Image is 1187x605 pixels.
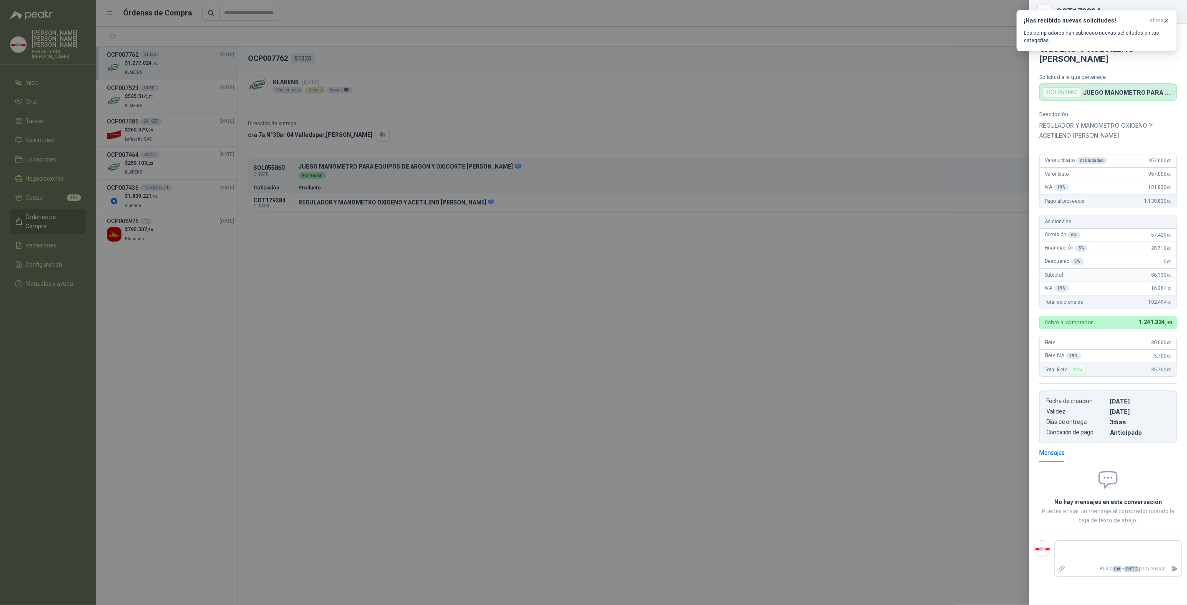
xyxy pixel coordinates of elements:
[1165,320,1172,325] span: ,70
[1110,408,1170,415] p: [DATE]
[1068,232,1081,238] div: 6 %
[1024,17,1147,24] h3: ¡Has recibido nuevas solicitudes!
[1039,111,1177,117] p: Descripción
[1039,7,1049,17] button: Close
[1069,562,1168,576] p: Pulsa + para enviar
[1151,272,1172,278] span: 86.130
[1056,8,1177,16] div: COT179284
[1110,418,1170,426] p: 3 dias
[1045,272,1063,278] span: Subtotal
[1035,541,1051,557] img: Company Logo
[1045,198,1085,204] span: Pago al proveedor
[1043,87,1081,97] div: SOL055860
[1039,497,1177,507] h2: No hay mensajes en esta conversación
[1124,566,1139,572] span: ENTER
[1045,245,1088,252] span: Financiación
[1039,74,1177,80] p: Solicitud a la que pertenece
[1045,232,1081,238] span: Comisión
[1066,353,1081,359] div: 19 %
[1069,365,1086,375] div: Flex
[1167,368,1172,372] span: ,00
[1167,286,1172,291] span: ,70
[1039,448,1065,457] div: Mensajes
[1148,158,1172,164] span: 957.000
[1113,566,1121,572] span: Ctrl
[1076,157,1107,164] div: x 1 Unidades
[1071,258,1084,265] div: 0 %
[1110,398,1170,405] p: [DATE]
[1075,245,1088,252] div: 3 %
[1167,340,1172,345] span: ,00
[1039,121,1177,141] p: REGULADOR Y MANOMETRO OXIGENO Y ACETILENO [PERSON_NAME]
[1045,285,1069,292] span: IVA
[1144,198,1172,204] span: 1.138.830
[1167,199,1172,204] span: ,00
[1164,259,1172,265] span: 0
[1167,159,1172,163] span: ,00
[1110,429,1170,436] p: Anticipado
[1045,353,1081,359] span: Flete IVA
[1083,89,1173,96] p: JUEGO MANOMETRO PARA EQUIPOS DE ARGON Y OXICORTE [PERSON_NAME]
[1151,245,1172,251] span: 28.710
[1045,365,1088,375] span: Total Flete
[1167,172,1172,176] span: ,00
[1151,367,1172,373] span: 35.700
[1045,157,1107,164] span: Valor unitario
[1148,171,1172,177] span: 957.000
[1167,233,1172,237] span: ,00
[1040,215,1177,229] div: Adicionales
[1167,185,1172,190] span: ,00
[1045,171,1069,177] span: Valor bruto
[1054,184,1069,191] div: 19 %
[1045,258,1084,265] span: Descuento
[1046,429,1106,436] p: Condición de pago
[1148,299,1172,305] span: 102.494
[1046,408,1106,415] p: Validez
[1045,320,1093,325] p: Cobro al comprador
[1150,17,1163,24] span: ahora
[1045,184,1069,191] span: IVA
[1017,10,1177,51] button: ¡Has recibido nuevas solicitudes!ahora Los compradores han publicado nuevas solicitudes en tus ca...
[1024,29,1170,44] p: Los compradores han publicado nuevas solicitudes en tus categorías.
[1168,562,1182,576] button: Enviar
[1167,260,1172,264] span: ,00
[1151,232,1172,238] span: 57.420
[1040,295,1177,309] div: Total adicionales
[1167,273,1172,277] span: ,00
[1039,507,1177,525] p: Puedes enviar un mensaje al comprador usando la caja de texto de abajo.
[1054,285,1069,292] div: 19 %
[1154,353,1172,359] span: 5.700
[1139,319,1172,325] span: 1.241.324
[1167,300,1172,305] span: ,70
[1055,562,1069,576] label: Adjuntar archivos
[1046,398,1106,405] p: Fecha de creación
[1151,340,1172,345] span: 30.000
[1167,354,1172,358] span: ,00
[1046,418,1106,426] p: Días de entrega
[1151,285,1172,291] span: 16.364
[1045,340,1056,345] span: Flete
[1148,184,1172,190] span: 181.830
[1167,246,1172,251] span: ,00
